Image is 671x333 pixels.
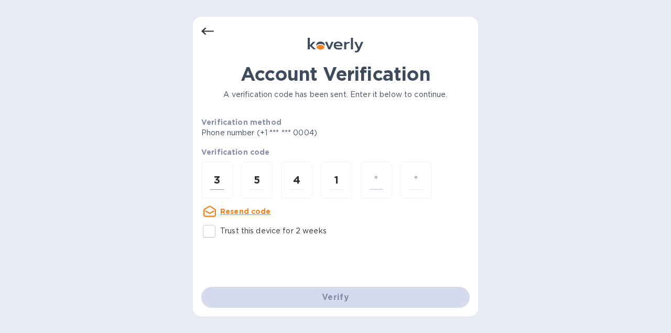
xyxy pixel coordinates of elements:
p: Phone number (+1 *** *** 0004) [201,127,397,138]
p: Verification code [201,147,470,157]
u: Resend code [220,207,271,216]
h1: Account Verification [201,63,470,85]
b: Verification method [201,118,282,126]
p: A verification code has been sent. Enter it below to continue. [201,89,470,100]
p: Trust this device for 2 weeks [220,225,327,237]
